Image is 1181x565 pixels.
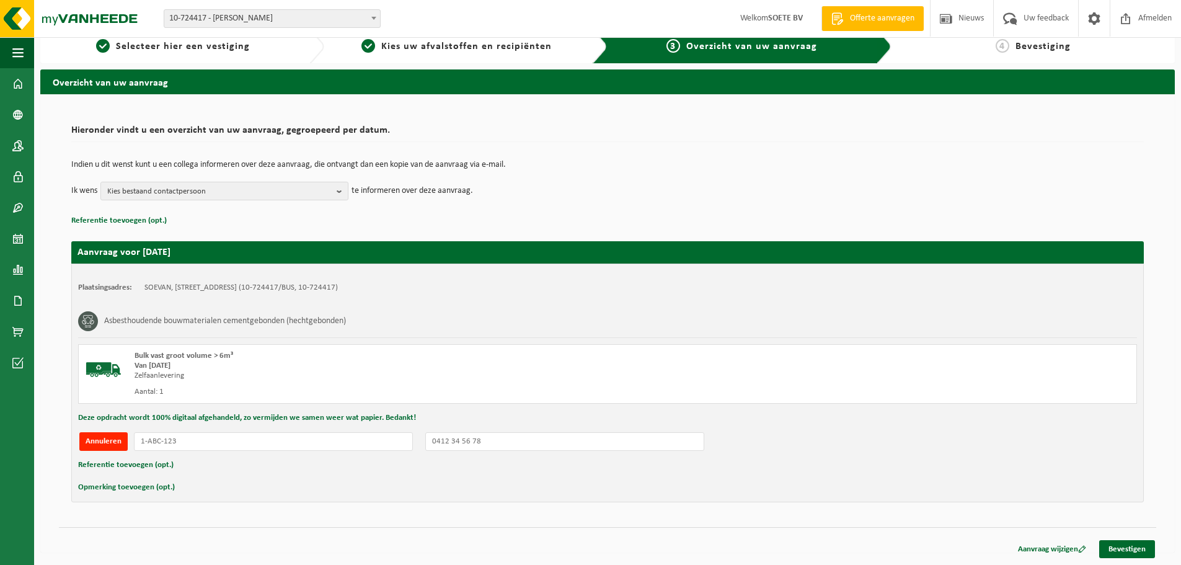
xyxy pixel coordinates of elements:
[134,432,413,451] input: 1-ABC-123
[768,14,803,23] strong: SOETE BV
[135,371,657,381] div: Zelfaanlevering
[686,42,817,51] span: Overzicht van uw aanvraag
[164,9,381,28] span: 10-724417 - SOEVAN - KOEKELARE
[71,182,97,200] p: Ik wens
[666,39,680,53] span: 3
[78,410,416,426] button: Deze opdracht wordt 100% digitaal afgehandeld, zo vermijden we samen weer wat papier. Bedankt!
[46,39,299,54] a: 1Selecteer hier een vestiging
[135,362,170,370] strong: Van [DATE]
[1099,540,1155,558] a: Bevestigen
[144,283,338,293] td: SOEVAN, [STREET_ADDRESS] (10-724417/BUS, 10-724417)
[78,479,175,496] button: Opmerking toevoegen (opt.)
[71,125,1144,142] h2: Hieronder vindt u een overzicht van uw aanvraag, gegroepeerd per datum.
[164,10,380,27] span: 10-724417 - SOEVAN - KOEKELARE
[78,457,174,473] button: Referentie toevoegen (opt.)
[996,39,1009,53] span: 4
[352,182,473,200] p: te informeren over deze aanvraag.
[85,351,122,388] img: BL-SO-LV.png
[425,432,704,451] input: 0412 34 56 78
[330,39,583,54] a: 2Kies uw afvalstoffen en recipiënten
[78,283,132,291] strong: Plaatsingsadres:
[71,161,1144,169] p: Indien u dit wenst kunt u een collega informeren over deze aanvraag, die ontvangt dan een kopie v...
[71,213,167,229] button: Referentie toevoegen (opt.)
[1015,42,1071,51] span: Bevestiging
[1009,540,1095,558] a: Aanvraag wijzigen
[79,432,128,451] button: Annuleren
[100,182,348,200] button: Kies bestaand contactpersoon
[847,12,918,25] span: Offerte aanvragen
[135,352,233,360] span: Bulk vast groot volume > 6m³
[361,39,375,53] span: 2
[135,387,657,397] div: Aantal: 1
[821,6,924,31] a: Offerte aanvragen
[104,311,346,331] h3: Asbesthoudende bouwmaterialen cementgebonden (hechtgebonden)
[107,182,332,201] span: Kies bestaand contactpersoon
[40,69,1175,94] h2: Overzicht van uw aanvraag
[116,42,250,51] span: Selecteer hier een vestiging
[96,39,110,53] span: 1
[77,247,170,257] strong: Aanvraag voor [DATE]
[381,42,552,51] span: Kies uw afvalstoffen en recipiënten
